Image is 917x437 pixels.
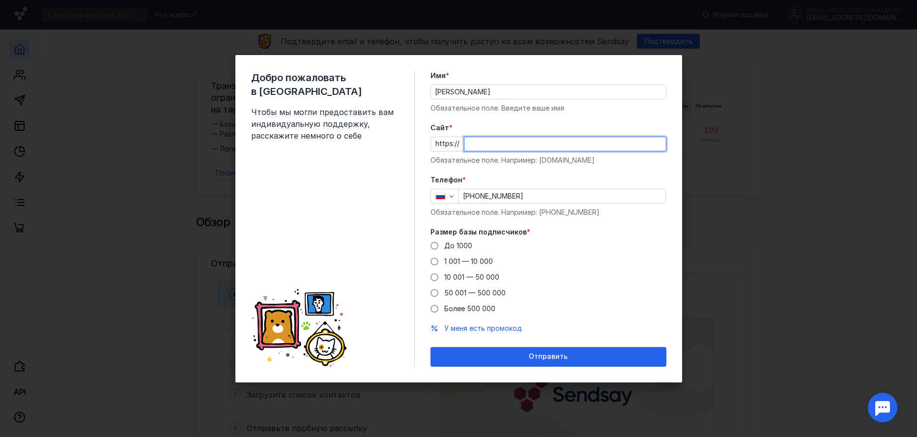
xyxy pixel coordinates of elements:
[430,207,666,217] div: Обязательное поле. Например: [PHONE_NUMBER]
[430,123,449,133] span: Cайт
[444,273,499,281] span: 10 001 — 50 000
[444,304,495,313] span: Более 500 000
[529,352,568,361] span: Отправить
[444,289,506,297] span: 50 001 — 500 000
[444,324,522,332] span: У меня есть промокод
[430,175,462,185] span: Телефон
[430,227,527,237] span: Размер базы подписчиков
[430,155,666,165] div: Обязательное поле. Например: [DOMAIN_NAME]
[430,347,666,367] button: Отправить
[251,106,399,142] span: Чтобы мы могли предоставить вам индивидуальную поддержку, расскажите немного о себе
[444,257,493,265] span: 1 001 — 10 000
[430,71,446,81] span: Имя
[430,103,666,113] div: Обязательное поле. Введите ваше имя
[444,241,472,250] span: До 1000
[444,323,522,333] button: У меня есть промокод
[251,71,399,98] span: Добро пожаловать в [GEOGRAPHIC_DATA]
